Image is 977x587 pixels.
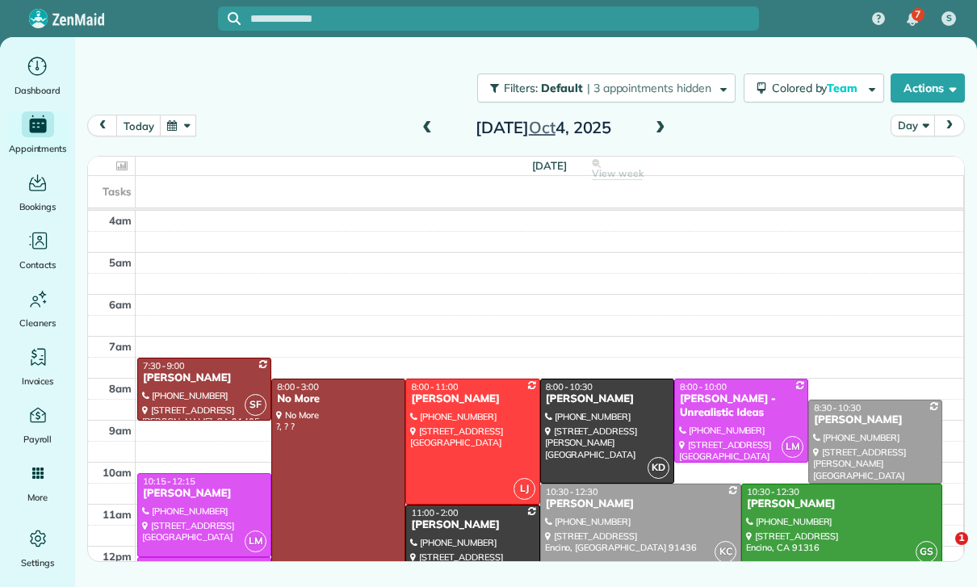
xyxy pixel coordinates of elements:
[6,53,69,99] a: Dashboard
[218,12,241,25] button: Focus search
[109,424,132,437] span: 9am
[587,81,711,95] span: | 3 appointments hidden
[411,507,458,518] span: 11:00 - 2:00
[6,344,69,389] a: Invoices
[891,115,935,136] button: Day
[21,555,55,571] span: Settings
[23,431,52,447] span: Payroll
[541,81,584,95] span: Default
[245,530,266,552] span: LM
[514,478,535,500] span: LJ
[747,486,799,497] span: 10:30 - 12:30
[895,2,929,37] div: 7 unread notifications
[103,185,132,198] span: Tasks
[813,413,937,427] div: [PERSON_NAME]
[955,532,968,545] span: 1
[22,373,54,389] span: Invoices
[772,81,863,95] span: Colored by
[103,550,132,563] span: 12pm
[19,315,56,331] span: Cleaners
[915,8,920,21] span: 7
[103,508,132,521] span: 11am
[109,382,132,395] span: 8am
[814,402,861,413] span: 8:30 - 10:30
[827,81,860,95] span: Team
[228,12,241,25] svg: Focus search
[15,82,61,99] span: Dashboard
[532,159,567,172] span: [DATE]
[87,115,118,136] button: prev
[109,256,132,269] span: 5am
[6,228,69,273] a: Contacts
[142,487,266,501] div: [PERSON_NAME]
[411,381,458,392] span: 8:00 - 11:00
[6,402,69,447] a: Payroll
[477,73,735,103] button: Filters: Default | 3 appointments hidden
[142,371,266,385] div: [PERSON_NAME]
[744,73,884,103] button: Colored byTeam
[19,199,57,215] span: Bookings
[546,381,593,392] span: 8:00 - 10:30
[782,436,803,458] span: LM
[442,119,644,136] h2: [DATE] 4, 2025
[469,73,735,103] a: Filters: Default | 3 appointments hidden
[934,115,965,136] button: next
[715,541,736,563] span: KC
[410,392,535,406] div: [PERSON_NAME]
[592,167,644,180] span: View week
[545,392,669,406] div: [PERSON_NAME]
[529,117,556,137] span: Oct
[276,392,400,406] div: No More
[922,532,961,571] iframe: Intercom live chat
[410,518,535,532] div: [PERSON_NAME]
[916,541,937,563] span: GS
[245,394,266,416] span: SF
[545,497,736,511] div: [PERSON_NAME]
[103,466,132,479] span: 10am
[9,140,67,157] span: Appointments
[648,457,669,479] span: KD
[19,257,56,273] span: Contacts
[746,497,937,511] div: [PERSON_NAME]
[946,12,952,25] span: S
[27,489,48,505] span: More
[6,111,69,157] a: Appointments
[109,298,132,311] span: 6am
[504,81,538,95] span: Filters:
[116,115,161,136] button: today
[109,340,132,353] span: 7am
[143,360,185,371] span: 7:30 - 9:00
[891,73,965,103] button: Actions
[680,381,727,392] span: 8:00 - 10:00
[143,560,190,571] span: 12:15 - 2:15
[6,286,69,331] a: Cleaners
[6,526,69,571] a: Settings
[679,392,803,420] div: [PERSON_NAME] - Unrealistic Ideas
[143,476,195,487] span: 10:15 - 12:15
[6,170,69,215] a: Bookings
[546,486,598,497] span: 10:30 - 12:30
[277,381,319,392] span: 8:00 - 3:00
[109,214,132,227] span: 4am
